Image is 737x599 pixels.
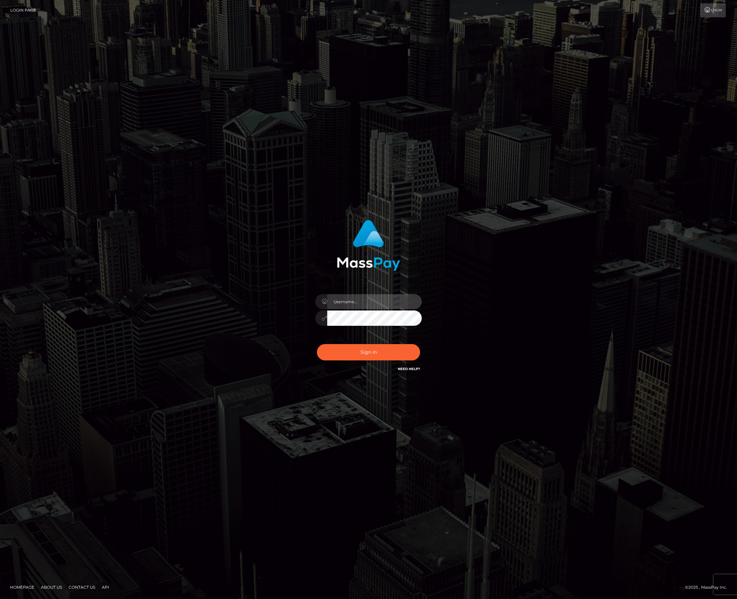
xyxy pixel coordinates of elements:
[38,582,65,592] a: About Us
[7,582,37,592] a: Homepage
[398,367,420,371] a: Need Help?
[317,344,420,360] button: Sign in
[99,582,112,592] a: API
[337,220,400,271] img: MassPay Login
[66,582,98,592] a: Contact Us
[685,584,732,591] div: © 2025 , MassPay Inc.
[700,3,726,17] a: Login
[10,3,36,17] a: Login Page
[327,294,422,309] input: Username...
